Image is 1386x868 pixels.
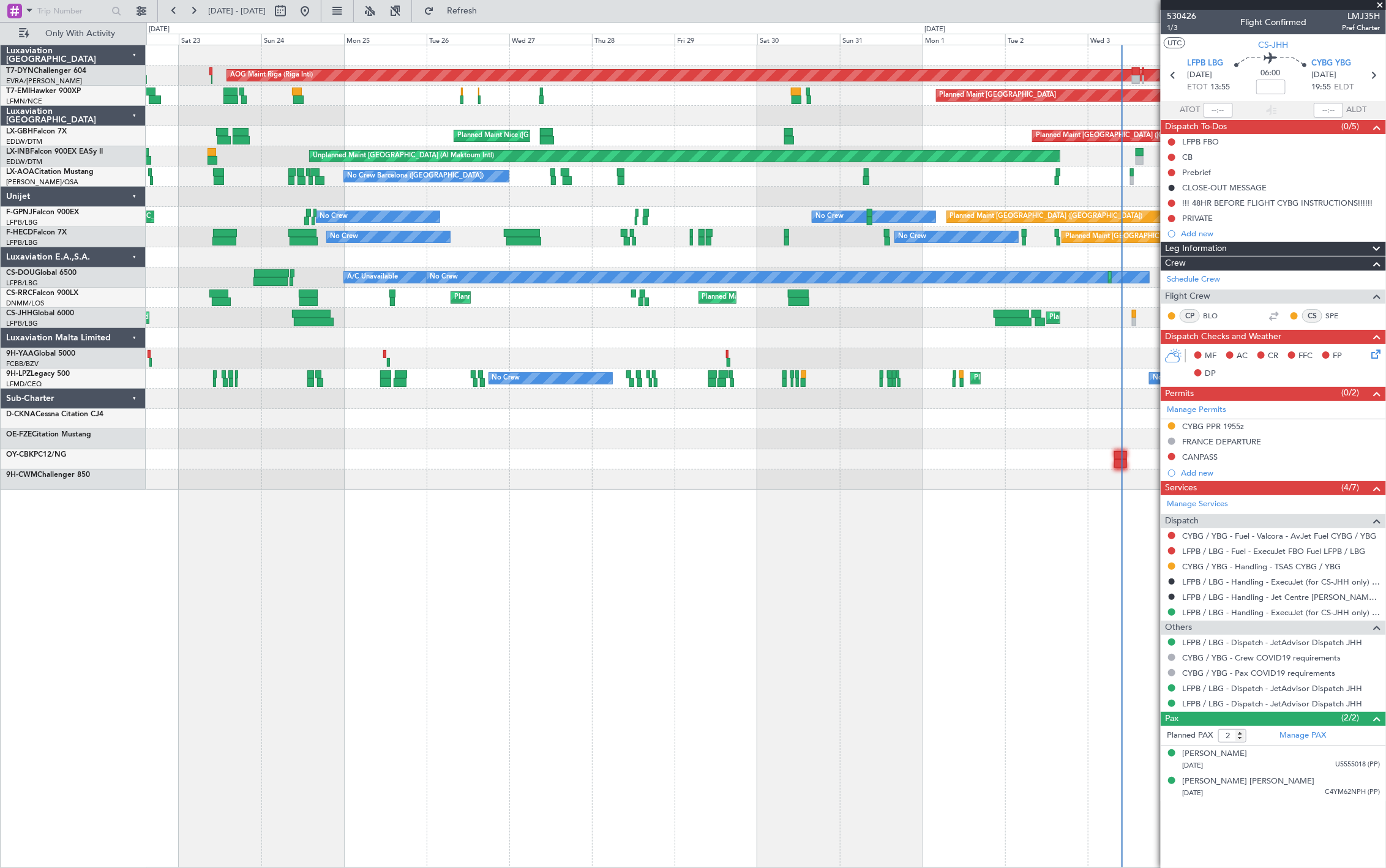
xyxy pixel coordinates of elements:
a: T7-DYNChallenger 604 [6,67,86,75]
span: 06:00 [1261,67,1281,80]
div: Flight Confirmed [1240,17,1306,29]
a: LFPB / LBG - Dispatch - JetAdvisor Dispatch JHH [1182,683,1362,694]
a: LX-AOACitation Mustang [6,168,94,176]
a: LX-GBHFalcon 7X [6,128,67,135]
span: Pax [1165,712,1178,726]
div: Fri 29 [675,34,757,45]
span: Dispatch To-Dos [1165,120,1227,134]
div: [PERSON_NAME] [PERSON_NAME] [1182,776,1314,788]
div: Wed 3 [1088,34,1171,45]
span: DP [1205,368,1216,380]
div: Tue 2 [1005,34,1088,45]
button: Only With Activity [13,24,133,43]
div: CB [1182,152,1193,162]
a: SPE [1325,310,1353,321]
span: Dispatch [1165,514,1199,528]
a: CYBG / YBG - Crew COVID19 requirements [1182,653,1341,663]
span: Permits [1165,387,1194,401]
div: No Crew [815,208,844,226]
div: Thu 28 [592,34,675,45]
a: LFPB / LBG - Handling - ExecuJet (for CS-JHH only) LFPB / LBG [1182,607,1380,618]
span: Flight Crew [1165,290,1210,304]
a: EDLW/DTM [6,157,42,166]
a: LFPB / LBG - Handling - Jet Centre [PERSON_NAME] Aviation EGNV / MME [1182,592,1380,602]
a: LFPB / LBG - Dispatch - JetAdvisor Dispatch JHH [1182,637,1362,648]
a: Schedule Crew [1167,274,1220,286]
a: [PERSON_NAME]/QSA [6,178,78,187]
a: LX-INBFalcon 900EX EASy II [6,148,103,155]
a: T7-EMIHawker 900XP [6,88,81,95]
span: Refresh [436,7,488,15]
span: 19:55 [1311,81,1331,94]
span: ETOT [1188,81,1208,94]
span: CR [1268,350,1278,362]
button: UTC [1164,37,1185,48]
div: Planned Maint [GEOGRAPHIC_DATA] ([GEOGRAPHIC_DATA]) [950,208,1143,226]
span: AC [1237,350,1248,362]
span: Only With Activity [32,29,129,38]
span: [DATE] - [DATE] [208,6,266,17]
span: D-CKNA [6,411,36,418]
span: [DATE] [1188,69,1213,81]
span: MF [1205,350,1216,362]
a: FCBB/BZV [6,359,39,369]
label: Planned PAX [1167,730,1213,742]
span: (4/7) [1342,481,1360,494]
a: LFMN/NCE [6,97,42,106]
span: 9H-YAA [6,350,34,357]
span: Dispatch Checks and Weather [1165,330,1281,344]
span: U5555018 (PP) [1335,760,1380,770]
span: LMJ35H [1342,10,1380,23]
div: No Crew [492,369,520,387]
a: DNMM/LOS [6,299,44,308]
span: 530426 [1167,10,1196,23]
span: 1/3 [1167,23,1196,33]
span: LX-AOA [6,168,34,176]
div: No Crew [330,228,358,246]
a: CS-RRCFalcon 900LX [6,290,78,297]
span: CS-RRC [6,290,32,297]
div: Mon 25 [344,34,427,45]
div: No Crew [1153,369,1181,387]
div: CS [1302,309,1322,323]
input: --:-- [1204,103,1233,118]
span: Pref Charter [1342,23,1380,33]
span: FFC [1298,350,1313,362]
div: Mon 1 [923,34,1005,45]
a: Manage Permits [1167,404,1226,416]
span: 13:55 [1211,81,1231,94]
a: 9H-CWMChallenger 850 [6,471,90,479]
a: Manage Services [1167,498,1228,511]
a: LFMD/CEQ [6,380,42,389]
span: [DATE] [1311,69,1336,81]
span: ALDT [1346,104,1366,116]
span: FP [1333,350,1342,362]
div: Planned Maint [GEOGRAPHIC_DATA] ([GEOGRAPHIC_DATA]) [702,288,895,307]
span: LFPB LBG [1188,58,1224,70]
span: Crew [1165,256,1186,271]
div: LFPB FBO [1182,137,1219,147]
span: ELDT [1334,81,1354,94]
a: BLO [1203,310,1231,321]
a: CYBG / YBG - Pax COVID19 requirements [1182,668,1335,678]
div: !!! 48HR BEFORE FLIGHT CYBG INSTRUCTIONS!!!!!! [1182,198,1373,208]
span: F-GPNJ [6,209,32,216]
div: Add new [1181,228,1380,239]
div: Unplanned Maint [GEOGRAPHIC_DATA] (Al Maktoum Intl) [313,147,494,165]
button: Refresh [418,1,492,21]
span: CS-JHH [1259,39,1289,51]
div: Planned Maint [GEOGRAPHIC_DATA] ([GEOGRAPHIC_DATA] Intl) [1036,127,1240,145]
a: LFPB / LBG - Dispatch - JetAdvisor Dispatch JHH [1182,698,1362,709]
span: LX-INB [6,148,30,155]
a: LFPB/LBG [6,238,38,247]
a: 9H-LPZLegacy 500 [6,370,70,378]
span: 9H-CWM [6,471,37,479]
span: CYBG YBG [1311,58,1351,70]
span: CS-DOU [6,269,35,277]
div: [DATE] [924,24,945,35]
span: Leg Information [1165,242,1227,256]
a: CS-JHHGlobal 6000 [6,310,74,317]
div: Planned Maint [GEOGRAPHIC_DATA] ([GEOGRAPHIC_DATA]) [1065,228,1258,246]
a: CYBG / YBG - Fuel - Valcora - AvJet Fuel CYBG / YBG [1182,531,1376,541]
div: Planned Maint [GEOGRAPHIC_DATA] [940,86,1057,105]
